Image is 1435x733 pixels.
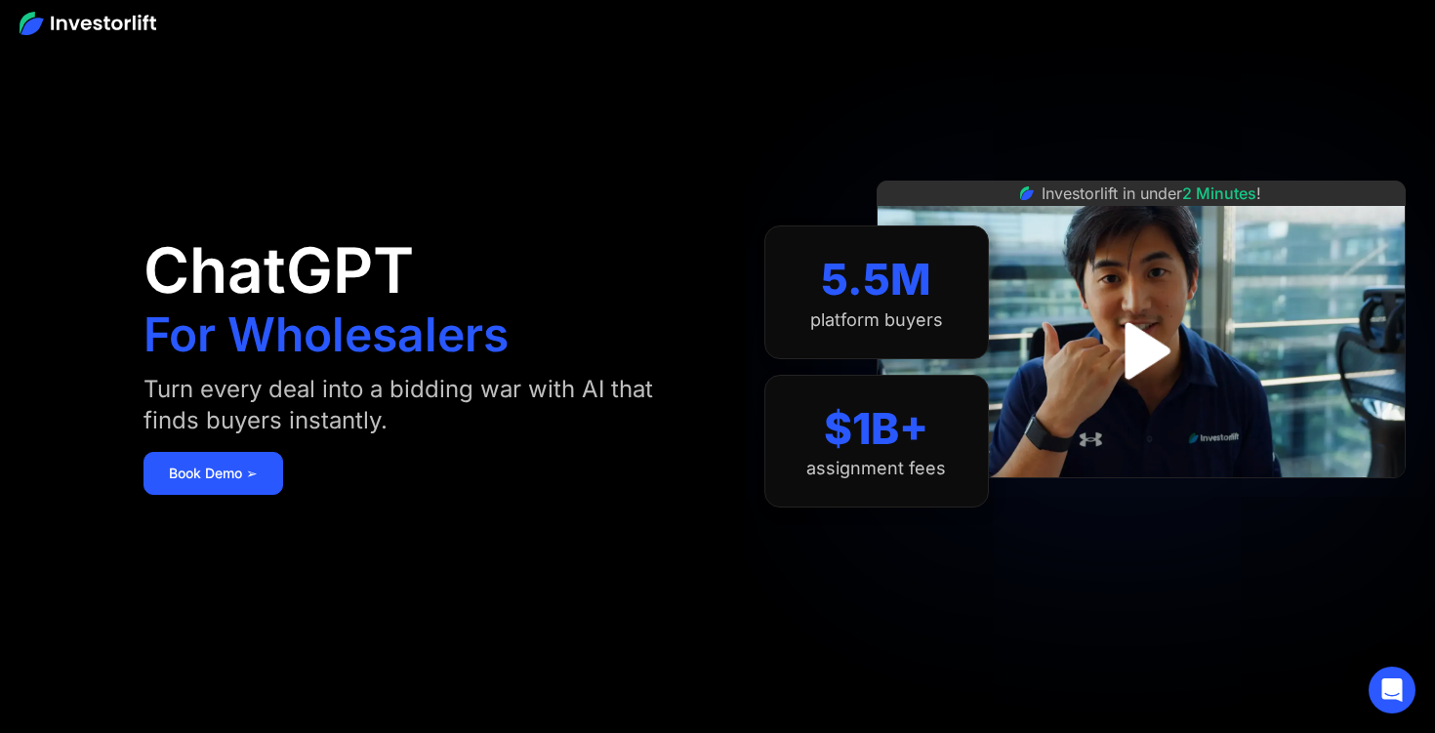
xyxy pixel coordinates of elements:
[1042,182,1261,205] div: Investorlift in under !
[995,488,1288,511] iframe: Customer reviews powered by Trustpilot
[143,452,283,495] a: Book Demo ➢
[143,239,414,302] h1: ChatGPT
[821,254,931,305] div: 5.5M
[806,458,946,479] div: assignment fees
[1182,183,1256,203] span: 2 Minutes
[1369,667,1415,713] div: Open Intercom Messenger
[810,309,943,331] div: platform buyers
[143,374,657,436] div: Turn every deal into a bidding war with AI that finds buyers instantly.
[824,403,928,455] div: $1B+
[143,311,509,358] h1: For Wholesalers
[1097,307,1184,394] a: open lightbox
